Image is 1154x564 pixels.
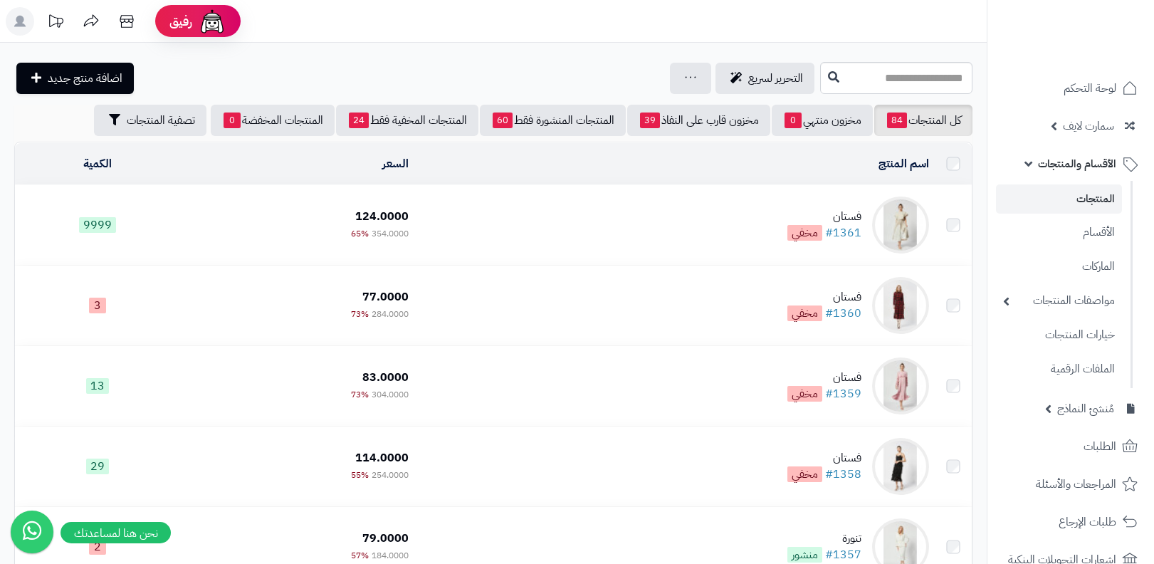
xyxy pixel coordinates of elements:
span: اضافة منتج جديد [48,70,122,87]
span: 55% [351,469,369,481]
span: 354.0000 [372,227,409,240]
span: منشور [787,547,822,563]
span: الطلبات [1084,437,1116,456]
span: 77.0000 [362,288,409,305]
a: الملفات الرقمية [996,354,1122,385]
span: الأقسام والمنتجات [1038,154,1116,174]
a: اسم المنتج [878,155,929,172]
img: فستان [872,277,929,334]
img: فستان [872,438,929,495]
a: تحديثات المنصة [38,7,73,39]
span: 84 [887,113,907,128]
a: الطلبات [996,429,1145,464]
span: 60 [493,113,513,128]
span: 254.0000 [372,469,409,481]
a: طلبات الإرجاع [996,505,1145,539]
a: المنتجات المخفية فقط24 [336,105,478,136]
span: مخفي [787,305,822,321]
a: المنتجات [996,184,1122,214]
a: التحرير لسريع [715,63,814,94]
span: التحرير لسريع [748,70,803,87]
span: 73% [351,388,369,401]
span: مخفي [787,466,822,482]
span: 3 [89,298,106,313]
span: 2 [89,539,106,555]
span: 57% [351,549,369,562]
div: فستان [787,209,861,225]
span: تصفية المنتجات [127,112,195,129]
span: 9999 [79,217,116,233]
a: مواصفات المنتجات [996,286,1122,316]
span: طلبات الإرجاع [1059,512,1116,532]
span: 184.0000 [372,549,409,562]
span: 29 [86,459,109,474]
button: تصفية المنتجات [94,105,206,136]
span: 284.0000 [372,308,409,320]
span: سمارت لايف [1063,116,1114,136]
span: 39 [640,113,660,128]
span: 0 [785,113,802,128]
img: ai-face.png [198,7,226,36]
span: لوحة التحكم [1064,78,1116,98]
span: مخفي [787,386,822,402]
div: فستان [787,370,861,386]
span: 73% [351,308,369,320]
span: رفيق [169,13,192,30]
span: 83.0000 [362,369,409,386]
span: 79.0000 [362,530,409,547]
a: السعر [382,155,409,172]
span: مُنشئ النماذج [1057,399,1114,419]
a: #1357 [825,546,861,563]
span: 24 [349,113,369,128]
span: 65% [351,227,369,240]
a: مخزون منتهي0 [772,105,873,136]
div: فستان [787,450,861,466]
div: فستان [787,289,861,305]
a: #1360 [825,305,861,322]
a: خيارات المنتجات [996,320,1122,350]
img: logo-2.png [1057,32,1140,62]
span: 0 [224,113,241,128]
span: 13 [86,378,109,394]
a: المراجعات والأسئلة [996,467,1145,501]
a: المنتجات المخفضة0 [211,105,335,136]
a: اضافة منتج جديد [16,63,134,94]
span: 304.0000 [372,388,409,401]
div: تنورة [787,531,861,547]
span: 114.0000 [355,449,409,466]
span: مخفي [787,225,822,241]
a: المنتجات المنشورة فقط60 [480,105,626,136]
img: فستان [872,357,929,414]
a: #1361 [825,224,861,241]
span: 124.0000 [355,208,409,225]
a: مخزون قارب على النفاذ39 [627,105,770,136]
a: الكمية [83,155,112,172]
a: الماركات [996,251,1122,282]
a: كل المنتجات84 [874,105,972,136]
a: #1359 [825,385,861,402]
img: فستان [872,197,929,254]
span: المراجعات والأسئلة [1036,474,1116,494]
a: لوحة التحكم [996,71,1145,105]
a: #1358 [825,466,861,483]
a: الأقسام [996,217,1122,248]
